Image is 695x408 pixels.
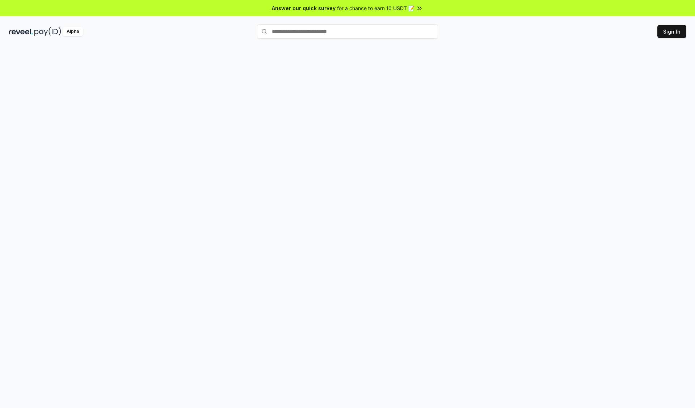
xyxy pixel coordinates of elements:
span: Answer our quick survey [272,4,336,12]
img: pay_id [34,27,61,36]
span: for a chance to earn 10 USDT 📝 [337,4,414,12]
div: Alpha [63,27,83,36]
img: reveel_dark [9,27,33,36]
button: Sign In [657,25,686,38]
